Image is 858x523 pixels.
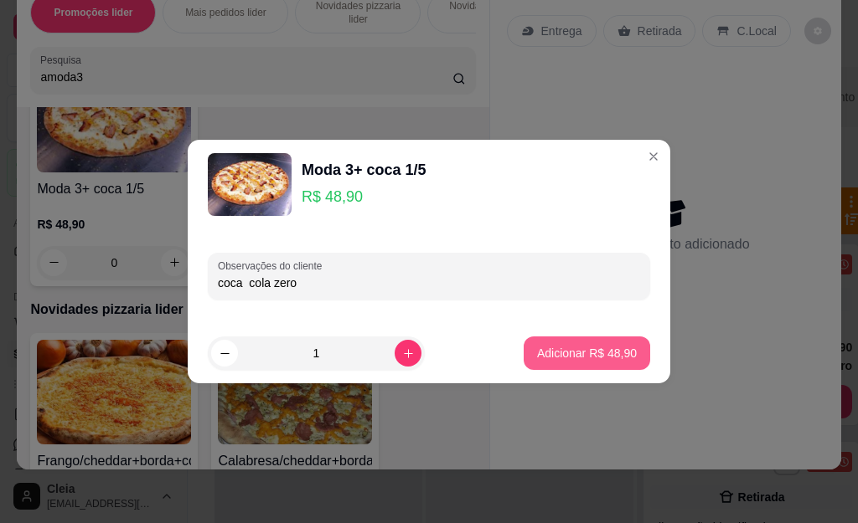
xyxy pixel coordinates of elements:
label: Observações do cliente [218,259,328,273]
button: Adicionar R$ 48,90 [524,336,650,370]
p: Adicionar R$ 48,90 [537,345,637,361]
button: decrease-product-quantity [211,340,238,367]
button: increase-product-quantity [395,340,421,367]
input: Observações do cliente [218,274,640,291]
button: Close [640,143,667,170]
img: product-image [208,153,292,216]
p: R$ 48,90 [302,185,426,208]
div: Moda 3+ coca 1/5 [302,158,426,182]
